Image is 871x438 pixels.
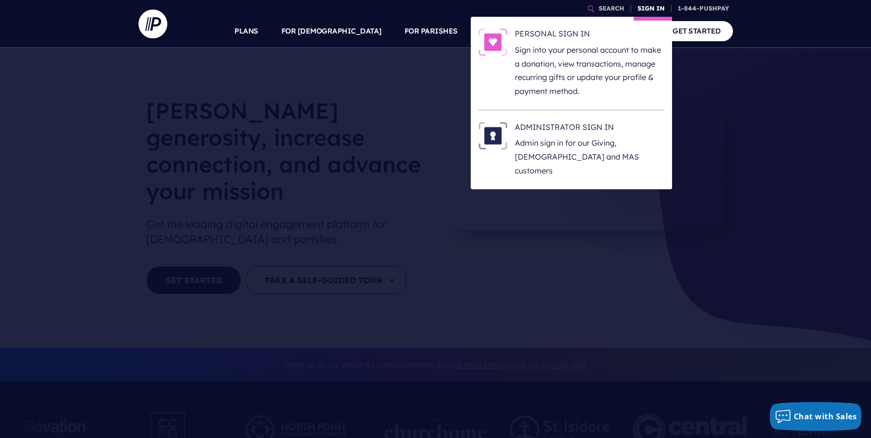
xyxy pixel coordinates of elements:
span: Chat with Sales [794,411,857,422]
a: PERSONAL SIGN IN - Illustration PERSONAL SIGN IN Sign into your personal account to make a donati... [478,28,664,98]
a: FOR PARISHES [405,14,458,48]
h6: PERSONAL SIGN IN [515,28,664,43]
img: PERSONAL SIGN IN - Illustration [478,28,507,56]
a: PLANS [234,14,258,48]
button: Chat with Sales [770,402,862,431]
p: Admin sign in for our Giving, [DEMOGRAPHIC_DATA] and MAS customers [515,136,664,177]
a: COMPANY [603,14,638,48]
a: SOLUTIONS [481,14,523,48]
a: FOR [DEMOGRAPHIC_DATA] [281,14,382,48]
h6: ADMINISTRATOR SIGN IN [515,122,664,136]
a: ADMINISTRATOR SIGN IN - Illustration ADMINISTRATOR SIGN IN Admin sign in for our Giving, [DEMOGRA... [478,122,664,178]
a: EXPLORE [546,14,580,48]
a: GET STARTED [661,21,733,41]
img: ADMINISTRATOR SIGN IN - Illustration [478,122,507,150]
p: Sign into your personal account to make a donation, view transactions, manage recurring gifts or ... [515,43,664,98]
